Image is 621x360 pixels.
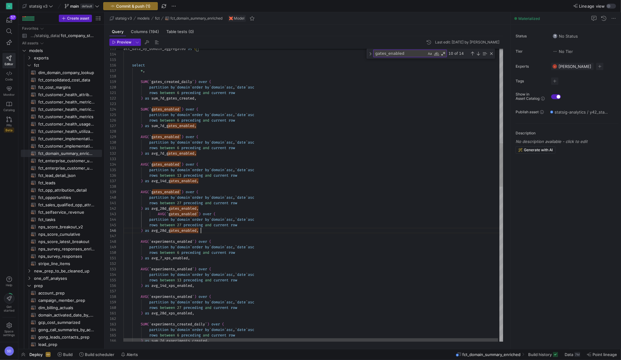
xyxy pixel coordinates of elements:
[109,62,116,68] div: 116
[38,194,95,201] span: fct_opportunities​​​​​​​​​​
[234,16,245,21] span: Model
[229,90,235,95] span: row
[38,157,95,164] span: fct_enterprise_customer_usage_3d_lag​​​​​​​​​​
[177,118,179,123] span: 6
[21,333,102,341] a: gong_leads_contacts_prep​​​​​​​​​​
[34,282,101,289] span: prep
[203,118,209,123] span: and
[117,40,131,44] span: Preview
[38,77,95,84] span: fct_consolidated_cost_data​​​​​​​​​​
[38,172,95,179] span: fct_lead_detail_json​​​​​​​​​​
[211,112,224,117] span: domain
[177,112,190,117] span: domain
[38,297,95,304] span: campaign_member_prep​​​​​​​​​​
[5,283,13,287] span: Help
[109,57,116,62] div: 115
[38,165,95,172] span: fct_enterprise_customer_usage​​​​​​​​​​
[164,15,224,22] button: fct_domain_summary_enriched
[127,352,138,357] span: Alerts
[2,345,16,358] button: SD
[2,68,16,84] a: Code
[205,140,209,145] span: by
[440,51,446,57] div: Use Regular Expression (⌥⌘R)
[109,39,134,46] button: Preview
[476,51,481,56] div: Next Match (Enter)
[3,93,15,96] span: Monitor
[21,91,102,98] div: Press SPACE to select this row.
[551,32,579,40] button: No statusNo Status
[38,326,95,333] span: gong_call_summaries_by_account​​​​​​​​​​
[109,140,116,145] div: 130
[21,62,102,69] div: Press SPACE to select this row.
[196,134,199,139] span: (
[226,112,233,117] span: asc
[21,179,102,186] a: fct_leads​​​​​​​​​​
[226,85,233,90] span: asc
[21,91,102,98] a: fct_customer_health_attributes​​​​​​​​​​
[235,112,237,117] span: `
[21,341,102,348] a: lead_prep​​​​​​​​​​
[38,290,95,297] span: account_prep​​​​​​​​​​
[38,238,95,245] span: nps_score_latest_breakout​​​​​​​​​​
[21,253,102,260] a: nps_survey_responses​​​​​​​​​​
[38,216,95,223] span: fct_tasks​​​​​​​​​​
[2,15,16,26] button: 57
[553,34,558,39] img: No status
[192,85,203,90] span: order
[118,349,141,360] button: Alerts
[151,134,179,139] span: gates_enabled
[38,84,95,91] span: fct_cost_margins​​​​​​​​​​
[21,245,102,253] a: nps_survey_responses_enriched​​​​​​​​​​
[555,110,608,114] span: statsig-analytics / y42_statsig_v3_test_main / fct_domain_summary_enriched
[38,334,95,341] span: gong_leads_contacts_prep​​​​​​​​​​
[21,69,102,76] a: dim_domain_company_lookup​​​​​​​​​​
[192,79,194,84] span: `
[38,69,95,76] span: dim_domain_company_lookup​​​​​​​​​​
[177,90,179,95] span: 6
[516,110,539,114] span: Publish asset
[155,16,160,21] span: fct
[181,107,184,112] span: )
[38,209,95,216] span: fct_selfservice_revenue​​​​​​​​​​
[205,85,209,90] span: by
[246,85,248,90] span: `
[21,186,102,194] a: fct_opp_attribution_detail​​​​​​​​​​
[149,85,169,90] span: partition
[149,90,158,95] span: rows
[138,16,150,21] span: models
[209,79,211,84] span: (
[21,106,102,113] a: fct_customer_health_metrics_v2​​​​​​​​​​
[21,341,102,348] div: Press SPACE to select this row.
[246,112,248,117] span: `
[21,289,102,297] a: account_prep​​​​​​​​​​
[22,41,38,45] div: All assets
[109,129,116,134] div: 128
[21,98,102,106] div: Press SPACE to select this row.
[21,260,102,267] a: stripe_line_items​​​​​​​​​​
[525,349,561,360] button: Build history
[38,312,95,319] span: domain_activated_date_by_product​​​​​​​​​​
[38,187,95,194] span: fct_opp_attribution_detail​​​​​​​​​​
[194,123,196,128] span: ,
[21,84,102,91] div: Press SPACE to select this row.
[21,150,102,157] a: fct_domain_summary_enriched​​​​​​​​​​
[516,131,619,135] p: Description
[21,297,102,304] a: campaign_member_prep​​​​​​​​​​
[209,112,211,117] span: `
[108,15,134,22] button: statsig v3
[21,238,102,245] a: nps_score_latest_breakout​​​​​​​​​​
[21,120,102,128] a: fct_customer_health_usage_vitally​​​​​​​​​​
[6,123,12,127] span: PRs
[516,92,540,101] span: Show in Asset Catalog
[559,64,591,69] span: [PERSON_NAME]
[516,139,619,144] p: No description available - click to edit
[565,352,573,357] span: Data
[151,123,194,128] span: sum_7d_gates_enabled
[21,32,102,39] a: .../statsig_data/fct_company_stats
[194,96,196,101] span: ,
[434,51,440,57] div: Match Whole Word (⌥⌘W)
[516,146,555,154] button: Generate with AI
[38,128,95,135] span: fct_customer_health_utilization_rate​​​​​​​​​​
[160,118,175,123] span: between
[109,96,116,101] div: 122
